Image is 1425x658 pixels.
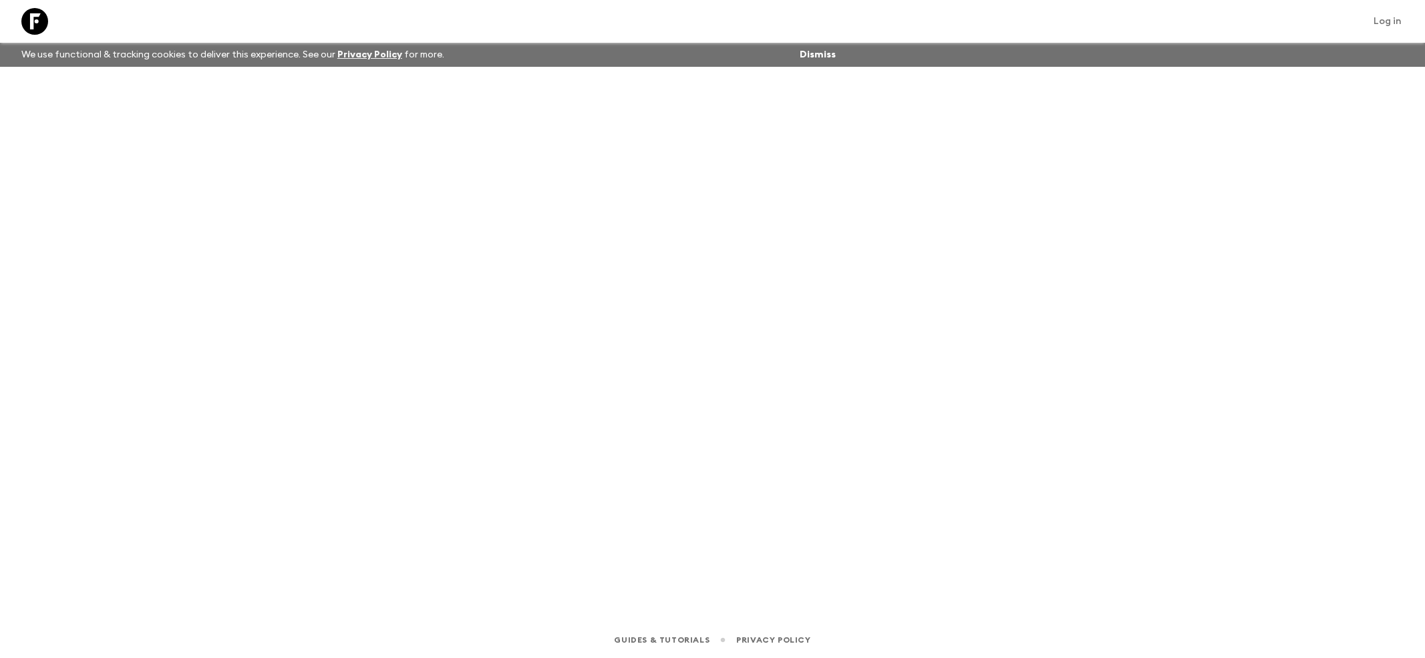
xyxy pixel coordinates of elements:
a: Guides & Tutorials [614,633,709,647]
button: Dismiss [796,45,839,64]
a: Privacy Policy [337,50,402,59]
a: Log in [1366,12,1409,31]
a: Privacy Policy [736,633,810,647]
p: We use functional & tracking cookies to deliver this experience. See our for more. [16,43,450,67]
